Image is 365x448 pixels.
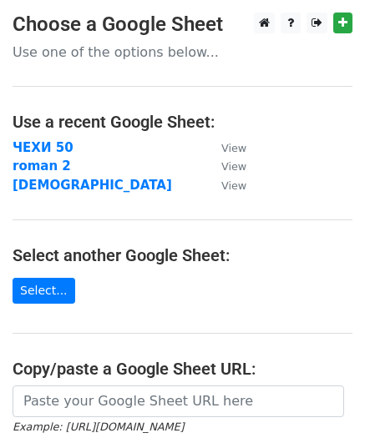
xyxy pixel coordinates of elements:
a: [DEMOGRAPHIC_DATA] [13,178,172,193]
a: ЧЕХИ 50 [13,140,74,155]
h4: Use a recent Google Sheet: [13,112,352,132]
small: View [221,179,246,192]
small: Example: [URL][DOMAIN_NAME] [13,420,184,433]
a: roman 2 [13,159,71,174]
a: View [205,140,246,155]
a: View [205,178,246,193]
small: View [221,142,246,154]
a: View [205,159,246,174]
h3: Choose a Google Sheet [13,13,352,37]
iframe: Chat Widget [281,368,365,448]
a: Select... [13,278,75,304]
p: Use one of the options below... [13,43,352,61]
small: View [221,160,246,173]
h4: Select another Google Sheet: [13,245,352,265]
input: Paste your Google Sheet URL here [13,385,344,417]
h4: Copy/paste a Google Sheet URL: [13,359,352,379]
